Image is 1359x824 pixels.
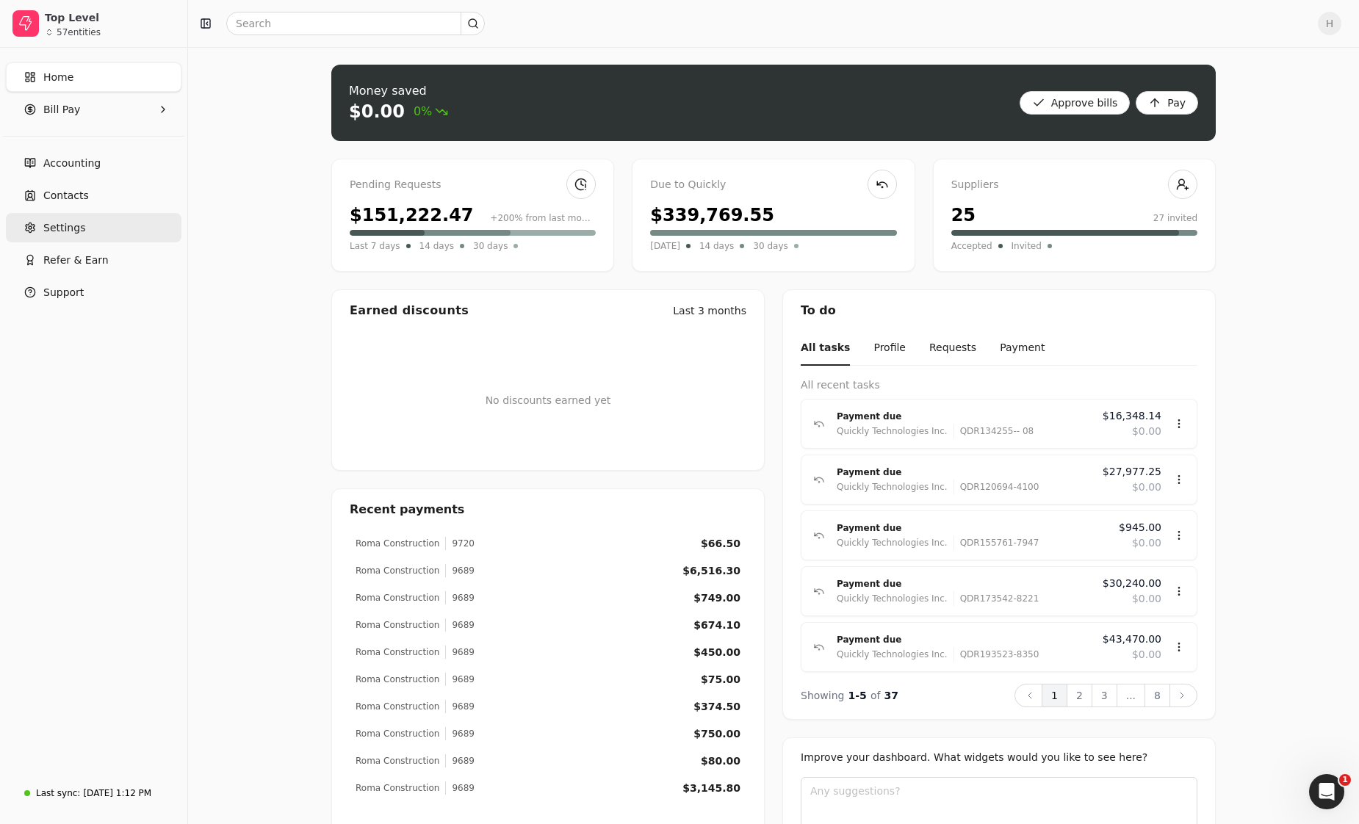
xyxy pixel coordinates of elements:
[682,563,740,579] div: $6,516.30
[43,285,84,300] span: Support
[356,564,439,577] div: Roma Construction
[356,537,439,550] div: Roma Construction
[356,646,439,659] div: Roma Construction
[753,239,787,253] span: 30 days
[6,780,181,806] a: Last sync:[DATE] 1:12 PM
[350,177,596,193] div: Pending Requests
[6,95,181,124] button: Bill Pay
[1103,408,1161,424] span: $16,348.14
[490,212,596,225] div: +200% from last month
[332,489,764,530] div: Recent payments
[837,591,948,606] div: Quickly Technologies Inc.
[801,690,844,701] span: Showing
[356,754,439,767] div: Roma Construction
[36,787,80,800] div: Last sync:
[45,10,175,25] div: Top Level
[837,424,948,438] div: Quickly Technologies Inc.
[356,591,439,604] div: Roma Construction
[445,564,475,577] div: 9689
[848,690,867,701] span: 1 - 5
[1117,684,1145,707] button: ...
[884,690,898,701] span: 37
[693,590,740,606] div: $749.00
[837,632,1091,647] div: Payment due
[673,303,746,319] div: Last 3 months
[43,156,101,171] span: Accounting
[445,727,475,740] div: 9689
[6,62,181,92] a: Home
[350,202,474,228] div: $151,222.47
[951,202,976,228] div: 25
[57,28,101,37] div: 57 entities
[693,618,740,633] div: $674.10
[693,699,740,715] div: $374.50
[801,377,1197,393] div: All recent tasks
[954,647,1039,662] div: QDR193523-8350
[445,673,475,686] div: 9689
[954,535,1039,550] div: QDR155761-7947
[43,70,73,85] span: Home
[1153,212,1197,225] div: 27 invited
[356,673,439,686] div: Roma Construction
[1339,774,1351,786] span: 1
[783,290,1215,331] div: To do
[837,521,1107,535] div: Payment due
[1309,774,1344,809] iframe: Intercom live chat
[6,181,181,210] a: Contacts
[1000,331,1045,366] button: Payment
[837,480,948,494] div: Quickly Technologies Inc.
[1020,91,1131,115] button: Approve bills
[1042,684,1067,707] button: 1
[349,100,405,123] div: $0.00
[1103,576,1161,591] span: $30,240.00
[1119,520,1161,535] span: $945.00
[445,537,475,550] div: 9720
[870,690,881,701] span: of
[1318,12,1341,35] button: H
[445,781,475,795] div: 9689
[356,700,439,713] div: Roma Construction
[445,754,475,767] div: 9689
[356,618,439,632] div: Roma Construction
[837,465,1091,480] div: Payment due
[445,618,475,632] div: 9689
[699,239,734,253] span: 14 days
[1132,591,1161,607] span: $0.00
[43,253,109,268] span: Refer & Earn
[1132,647,1161,662] span: $0.00
[445,700,475,713] div: 9689
[837,647,948,662] div: Quickly Technologies Inc.
[650,202,774,228] div: $339,769.55
[693,726,740,742] div: $750.00
[419,239,454,253] span: 14 days
[951,239,992,253] span: Accepted
[445,646,475,659] div: 9689
[43,188,89,203] span: Contacts
[1144,684,1170,707] button: 8
[701,536,740,552] div: $66.50
[6,245,181,275] button: Refer & Earn
[650,177,896,193] div: Due to Quickly
[1136,91,1198,115] button: Pay
[43,102,80,118] span: Bill Pay
[1103,632,1161,647] span: $43,470.00
[1012,239,1042,253] span: Invited
[6,278,181,307] button: Support
[414,103,448,120] span: 0%
[954,591,1039,606] div: QDR173542-8221
[350,302,469,319] div: Earned discounts
[837,577,1091,591] div: Payment due
[837,535,948,550] div: Quickly Technologies Inc.
[83,787,151,800] div: [DATE] 1:12 PM
[801,750,1197,765] div: Improve your dashboard. What widgets would you like to see here?
[954,480,1039,494] div: QDR120694-4100
[701,753,740,769] div: $80.00
[650,239,680,253] span: [DATE]
[1132,424,1161,439] span: $0.00
[929,331,976,366] button: Requests
[473,239,508,253] span: 30 days
[486,369,611,432] div: No discounts earned yet
[801,331,850,366] button: All tasks
[349,82,448,100] div: Money saved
